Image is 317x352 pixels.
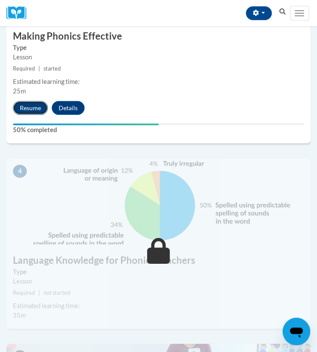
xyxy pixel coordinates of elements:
[6,254,311,267] h3: Language Knowledge for Phonics Teachers
[246,6,272,20] button: Account Settings
[6,6,32,20] img: Logo brand
[52,101,85,115] button: Details
[13,165,27,178] span: 4
[13,277,304,286] div: Lesson
[6,30,311,43] h3: Making Phonics Effective
[13,124,159,125] div: Your progress
[13,290,35,296] span: Required
[44,65,61,72] span: started
[13,52,304,62] div: Lesson
[13,312,26,319] span: 35m
[44,290,70,296] span: not started
[276,7,289,17] button: Search
[13,77,304,86] div: Estimated learning time:
[13,101,48,115] button: Resume
[13,301,304,311] div: Estimated learning time:
[13,87,26,95] span: 25m
[13,65,35,72] span: Required
[282,318,310,345] iframe: Button to launch messaging window
[13,267,304,277] label: Type
[13,43,304,52] label: Type
[13,125,304,135] label: 50% completed
[6,6,32,20] a: Cox Campus
[38,290,40,296] span: |
[38,65,40,72] span: |
[6,158,311,244] img: Course Image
